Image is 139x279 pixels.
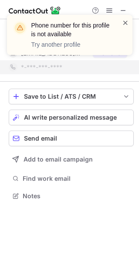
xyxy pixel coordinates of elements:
p: Try another profile [31,40,112,49]
div: Save to List / ATS / CRM [24,93,119,100]
button: AI write personalized message [9,110,134,125]
span: Find work email [23,175,130,183]
button: save-profile-one-click [9,89,134,104]
span: AI write personalized message [24,114,117,121]
header: Phone number for this profile is not available [31,21,112,38]
img: warning [13,21,27,35]
span: Send email [24,135,57,142]
button: Find work email [9,172,134,185]
img: ContactOut v5.3.10 [9,5,61,16]
button: Send email [9,131,134,146]
span: Notes [23,192,130,200]
button: Add to email campaign [9,152,134,167]
span: Add to email campaign [24,156,93,163]
button: Notes [9,190,134,202]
